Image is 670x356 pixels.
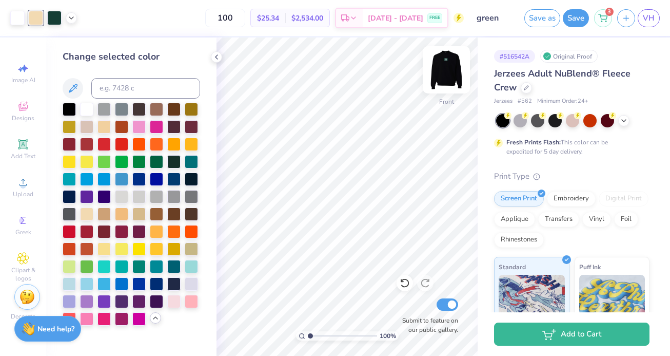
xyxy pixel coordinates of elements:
[582,212,611,227] div: Vinyl
[538,212,579,227] div: Transfers
[643,12,655,24] span: VH
[494,171,649,182] div: Print Type
[257,13,279,24] span: $25.34
[63,50,200,64] div: Change selected color
[380,331,396,341] span: 100 %
[439,97,454,106] div: Front
[614,212,638,227] div: Foil
[426,49,467,90] img: Front
[499,275,565,326] img: Standard
[518,97,532,106] span: # 562
[37,324,74,334] strong: Need help?
[469,8,519,28] input: Untitled Design
[397,316,458,334] label: Submit to feature on our public gallery.
[506,138,633,156] div: This color can be expedited for 5 day delivery.
[494,232,544,248] div: Rhinestones
[494,323,649,346] button: Add to Cart
[579,261,601,272] span: Puff Ink
[599,191,648,207] div: Digital Print
[494,97,513,106] span: Jerzees
[15,228,31,236] span: Greek
[537,97,588,106] span: Minimum Order: 24 +
[368,13,423,24] span: [DATE] - [DATE]
[291,13,323,24] span: $2,534.00
[563,9,589,27] button: Save
[429,14,440,22] span: FREE
[11,76,35,84] span: Image AI
[5,266,41,283] span: Clipart & logos
[11,152,35,160] span: Add Text
[91,78,200,99] input: e.g. 7428 c
[540,50,598,63] div: Original Proof
[11,312,35,321] span: Decorate
[494,191,544,207] div: Screen Print
[506,138,561,146] strong: Fresh Prints Flash:
[494,212,535,227] div: Applique
[547,191,596,207] div: Embroidery
[638,9,660,27] a: VH
[494,67,630,93] span: Jerzees Adult NuBlend® Fleece Crew
[605,8,614,16] span: 3
[524,9,560,27] button: Save as
[579,275,645,326] img: Puff Ink
[12,114,34,122] span: Designs
[494,50,535,63] div: # 516542A
[499,261,526,272] span: Standard
[205,9,245,27] input: – –
[13,190,33,198] span: Upload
